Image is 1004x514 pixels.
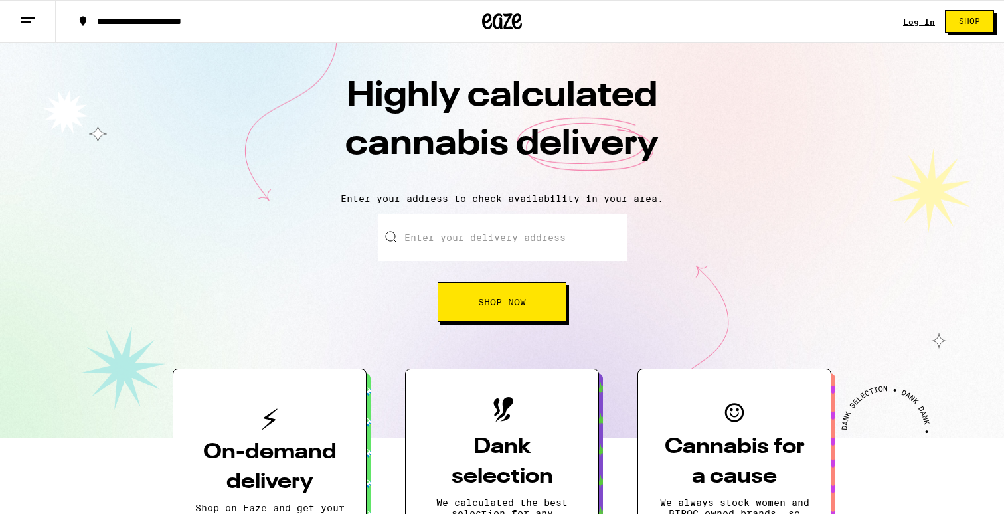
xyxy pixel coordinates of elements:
h1: Highly calculated cannabis delivery [270,72,734,183]
span: Shop Now [478,298,526,307]
a: Log In [903,17,935,26]
h3: Dank selection [427,432,577,492]
button: Shop [945,10,994,33]
p: Enter your address to check availability in your area. [13,193,991,204]
button: Shop Now [438,282,566,322]
h3: On-demand delivery [195,438,345,497]
input: Enter your delivery address [378,214,627,261]
a: Shop [935,10,1004,33]
h3: Cannabis for a cause [659,432,809,492]
span: Shop [959,17,980,25]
